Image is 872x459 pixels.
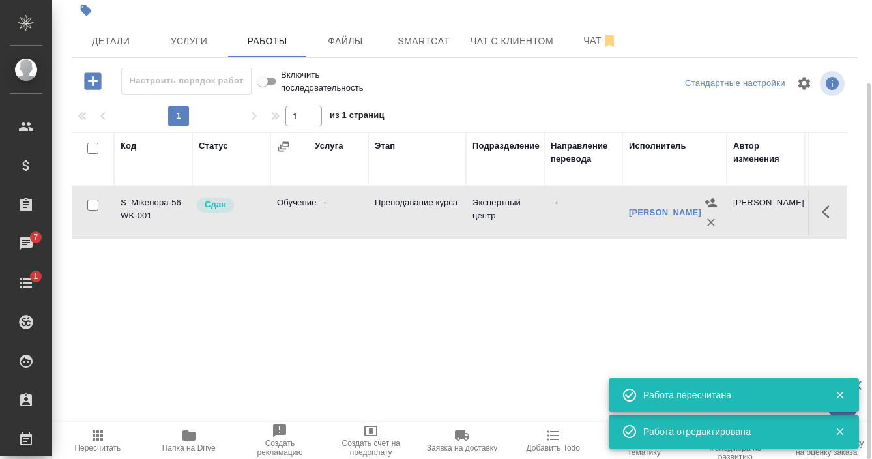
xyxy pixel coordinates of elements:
span: Заявка на доставку [427,443,497,452]
span: Создать рекламацию [242,439,318,457]
a: [PERSON_NAME] [629,207,701,217]
button: Здесь прячутся важные кнопки [814,196,845,228]
div: Подразделение [472,140,540,153]
span: Настроить таблицу [789,68,820,99]
button: Закрыть [826,389,853,401]
span: Детали [80,33,142,50]
button: Папка на Drive [143,422,235,459]
span: Smartcat [392,33,455,50]
button: Создать счет на предоплату [325,422,416,459]
span: Создать счет на предоплату [333,439,409,457]
div: Исполнитель [629,140,686,153]
div: Менеджер проверил работу исполнителя, передает ее на следующий этап [196,196,264,214]
span: Файлы [314,33,377,50]
button: Добавить Todo [508,422,599,459]
td: Обучение → [270,190,368,235]
div: Статус [199,140,228,153]
span: 1 [25,270,46,283]
button: Закрыть [826,426,853,437]
span: Добавить Todo [527,443,580,452]
span: Определить тематику [607,439,682,457]
a: 1 [3,267,49,299]
span: Папка на Drive [162,443,216,452]
button: Удалить [701,213,721,232]
span: из 1 страниц [330,108,385,126]
button: Заявка на доставку [416,422,508,459]
div: Работа пересчитана [643,389,815,402]
p: Сдан [205,198,226,211]
div: Автор изменения [733,140,798,166]
span: Посмотреть информацию [820,71,847,96]
a: 7 [3,228,49,260]
td: [PERSON_NAME] [727,190,805,235]
div: Код [121,140,136,153]
p: Преподавание курса [375,196,459,209]
span: Пересчитать [74,443,121,452]
div: split button [682,74,789,94]
span: Включить последовательность [281,68,364,95]
svg: Отписаться [602,33,617,49]
button: Определить тематику [599,422,690,459]
button: Добавить работу [75,68,111,95]
button: Создать рекламацию [235,422,326,459]
div: Работа отредактирована [643,425,815,438]
td: → [544,190,622,235]
span: 7 [25,231,46,244]
div: Направление перевода [551,140,616,166]
td: Экспертный центр [466,190,544,235]
div: Этап [375,140,395,153]
span: Чат [569,33,632,49]
button: Пересчитать [52,422,143,459]
td: S_Mikenopa-56-WK-001 [114,190,192,235]
div: Услуга [315,140,343,153]
button: Сгруппировать [277,140,290,153]
span: Услуги [158,33,220,50]
span: Чат с клиентом [471,33,553,50]
span: Работы [236,33,298,50]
